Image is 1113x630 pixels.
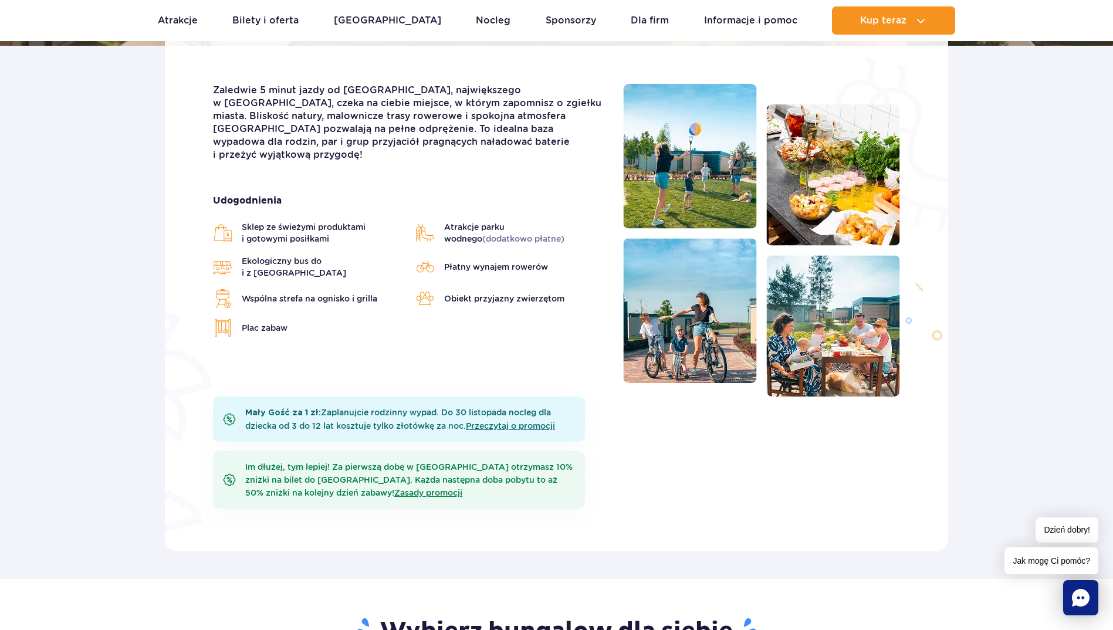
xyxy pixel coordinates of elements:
span: Kup teraz [860,15,906,26]
a: Bilety i oferta [232,6,299,35]
button: Kup teraz [832,6,955,35]
span: (dodatkowo płatne) [482,234,564,243]
a: Dla firm [631,6,669,35]
a: Informacje i pomoc [704,6,797,35]
a: Sponsorzy [546,6,596,35]
b: Mały Gość za 1 zł: [245,409,321,417]
span: Ekologiczny bus do i z [GEOGRAPHIC_DATA] [242,255,404,279]
span: Wspólna strefa na ognisko i grilla [242,293,377,304]
div: Chat [1063,580,1098,615]
span: Plac zabaw [242,322,287,334]
a: Zasady promocji [394,488,462,497]
span: Obiekt przyjazny zwierzętom [444,293,564,304]
span: Jak mogę Ci pomóc? [1004,547,1098,574]
a: Nocleg [476,6,510,35]
strong: Udogodnienia [213,194,605,207]
a: Przeczytaj o promocji [466,421,555,431]
a: Atrakcje [158,6,198,35]
div: Im dłużej, tym lepiej! Za pierwszą dobę w [GEOGRAPHIC_DATA] otrzymasz 10% zniżki na bilet do [GEO... [213,451,585,509]
p: Zaledwie 5 minut jazdy od [GEOGRAPHIC_DATA], największego w [GEOGRAPHIC_DATA], czeka na ciebie mi... [213,84,605,161]
span: Dzień dobry! [1036,517,1098,543]
div: Zaplanujcie rodzinny wypad. Do 30 listopada nocleg dla dziecka od 3 do 12 lat kosztuje tylko złot... [213,397,585,442]
span: Atrakcje parku wodnego [444,221,606,245]
a: [GEOGRAPHIC_DATA] [334,6,441,35]
span: Sklep ze świeżymi produktami i gotowymi posiłkami [242,221,404,245]
span: Płatny wynajem rowerów [444,261,548,273]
